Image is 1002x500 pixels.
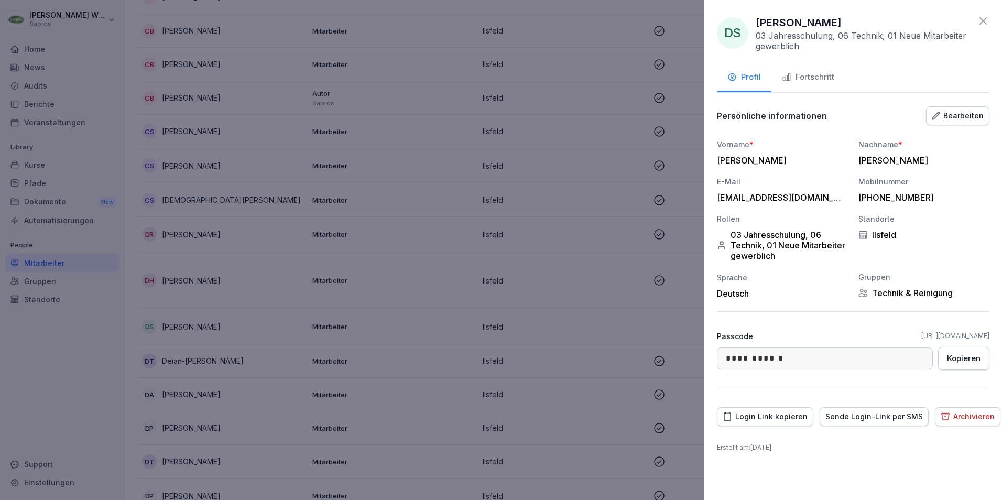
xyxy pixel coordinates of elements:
p: [PERSON_NAME] [756,15,842,30]
div: Bearbeiten [932,110,984,122]
button: Sende Login-Link per SMS [820,407,929,426]
div: Login Link kopieren [723,411,808,422]
p: Passcode [717,331,753,342]
div: Archivieren [941,411,995,422]
button: Fortschritt [771,64,845,92]
button: Login Link kopieren [717,407,813,426]
div: Kopieren [947,353,981,364]
div: Profil [727,71,761,83]
div: Ilsfeld [858,230,989,240]
button: Archivieren [935,407,1000,426]
div: Mobilnummer [858,176,989,187]
button: Kopieren [938,347,989,370]
div: Sende Login-Link per SMS [825,411,923,422]
div: Vorname [717,139,848,150]
div: Sprache [717,272,848,283]
div: [PERSON_NAME] [858,155,984,166]
button: Profil [717,64,771,92]
p: Persönliche informationen [717,111,827,121]
div: E-Mail [717,176,848,187]
div: [EMAIL_ADDRESS][DOMAIN_NAME] [717,192,843,203]
div: [PHONE_NUMBER] [858,192,984,203]
p: 03 Jahresschulung, 06 Technik, 01 Neue Mitarbeiter gewerblich [756,30,972,51]
div: Rollen [717,213,848,224]
div: 03 Jahresschulung, 06 Technik, 01 Neue Mitarbeiter gewerblich [717,230,848,261]
div: DS [717,17,748,49]
div: Gruppen [858,271,989,282]
div: Standorte [858,213,989,224]
div: Deutsch [717,288,848,299]
div: Fortschritt [782,71,834,83]
div: Nachname [858,139,989,150]
div: Technik & Reinigung [858,288,989,298]
button: Bearbeiten [926,106,989,125]
div: [PERSON_NAME] [717,155,843,166]
p: Erstellt am : [DATE] [717,443,989,452]
a: [URL][DOMAIN_NAME] [921,331,989,341]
